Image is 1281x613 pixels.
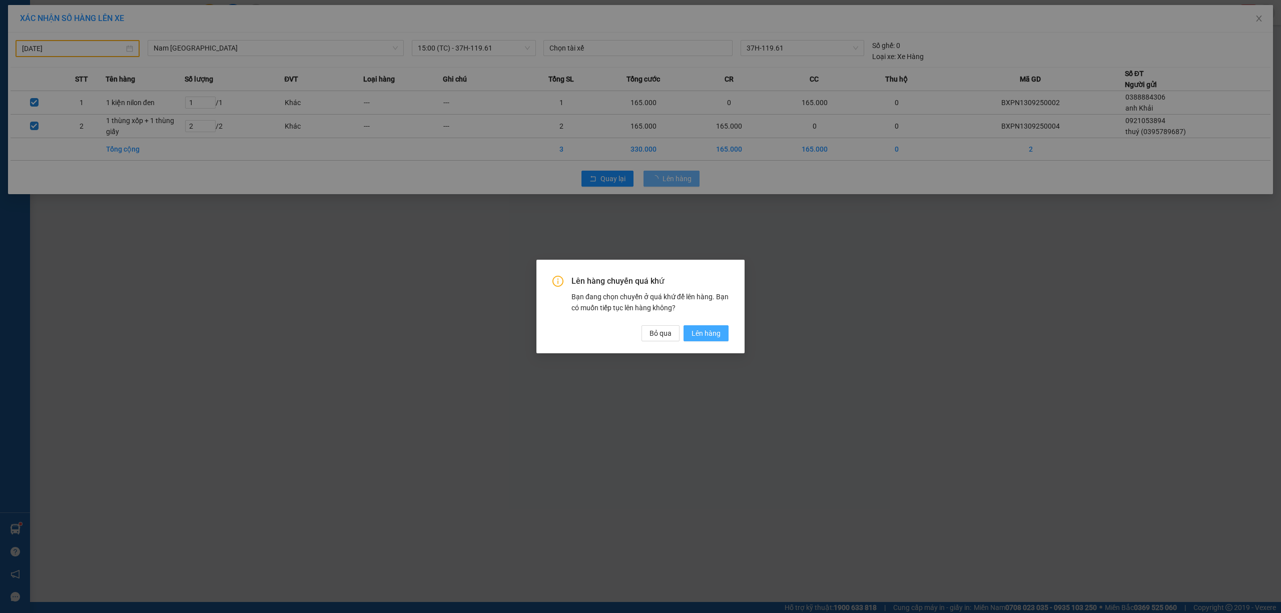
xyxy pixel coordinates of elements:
span: Bỏ qua [650,328,672,339]
span: Lên hàng [692,328,721,339]
button: Bỏ qua [642,325,680,341]
span: Lên hàng chuyến quá khứ [571,276,729,287]
span: info-circle [552,276,563,287]
div: Bạn đang chọn chuyến ở quá khứ để lên hàng. Bạn có muốn tiếp tục lên hàng không? [571,291,729,313]
button: Lên hàng [684,325,729,341]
